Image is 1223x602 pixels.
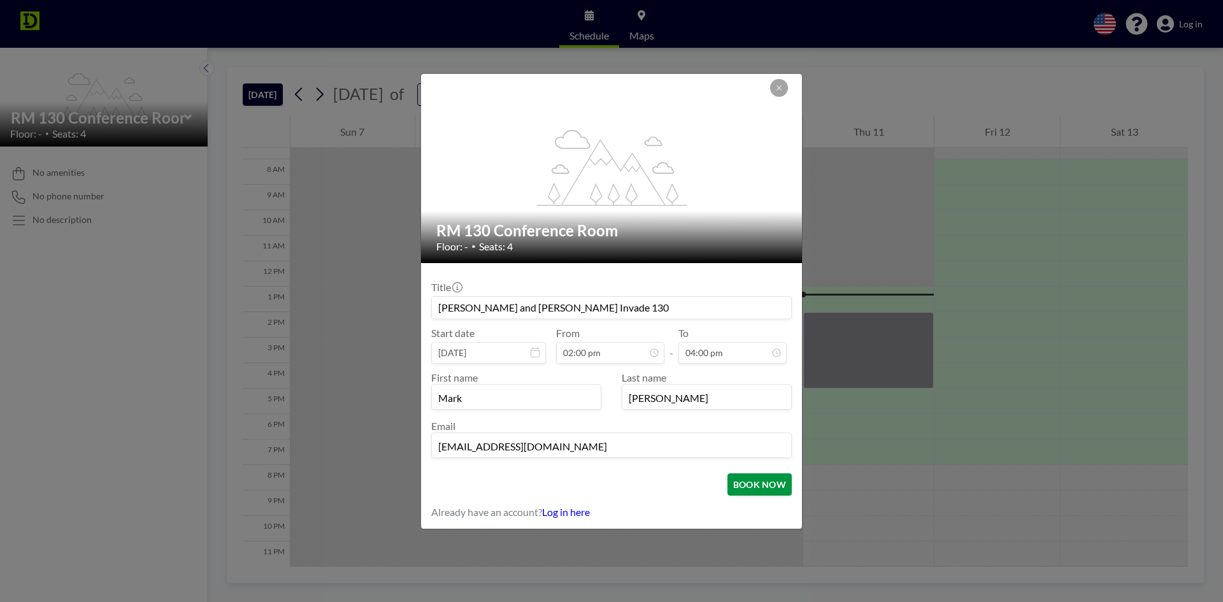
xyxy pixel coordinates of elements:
span: Floor: - [436,240,468,253]
span: Already have an account? [431,506,542,519]
h2: RM 130 Conference Room [436,221,788,240]
label: Title [431,281,461,294]
label: Start date [431,327,475,340]
span: • [471,241,476,251]
label: From [556,327,580,340]
input: First name [432,387,601,409]
label: Last name [622,371,666,383]
button: BOOK NOW [727,473,792,496]
input: Guest reservation [432,297,791,319]
input: Last name [622,387,791,409]
label: To [678,327,689,340]
span: Seats: 4 [479,240,513,253]
span: - [669,331,673,359]
label: Email [431,420,455,432]
input: Email [432,436,791,457]
a: Log in here [542,506,590,518]
g: flex-grow: 1.2; [537,129,687,205]
label: First name [431,371,478,383]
